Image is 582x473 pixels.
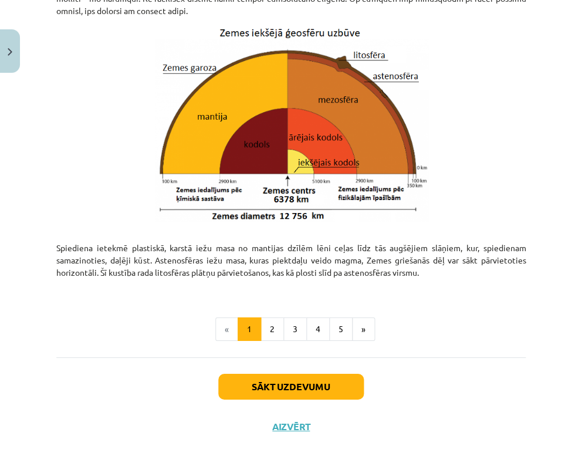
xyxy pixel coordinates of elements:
button: 1 [238,317,261,341]
img: icon-close-lesson-0947bae3869378f0d4975bcd49f059093ad1ed9edebbc8119c70593378902aed.svg [8,48,12,56]
button: 5 [329,317,353,341]
button: Aizvērt [269,421,313,433]
button: 3 [283,317,307,341]
button: » [352,317,375,341]
button: 2 [260,317,284,341]
button: 4 [306,317,330,341]
nav: Page navigation example [56,317,526,341]
button: Sākt uzdevumu [218,374,364,400]
p: Spiediena ietekmē plastiskā, karstā iežu masa no mantijas dzīlēm lēni ceļas līdz tās augšējiem sl... [56,229,526,291]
